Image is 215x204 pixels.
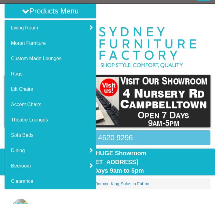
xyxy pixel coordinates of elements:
[16,25,199,72] img: Sydney Furniture Factory
[95,181,149,186] a: Domino King Sofas in Fabric
[5,158,96,174] a: Bedroom
[5,82,96,97] a: Lift Chairs
[5,149,210,175] div: Visit Our HUGE Showroom [STREET_ADDRESS] Open 7 Days 9am to 5pm
[5,51,96,66] a: Custom Made Lounges
[5,112,96,128] a: Theatre Lounges
[5,143,96,158] a: Dining
[5,20,96,36] a: Living Room
[5,66,96,82] a: Rugs
[5,174,96,189] a: Clearance
[5,128,96,143] a: Sofa Beds
[5,36,96,51] a: Moran Furniture
[5,4,96,18] button: Products Menu
[5,97,96,112] a: Accent Chairs
[5,75,210,127] img: showroom.gif
[5,130,210,145] a: 02 4620 9296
